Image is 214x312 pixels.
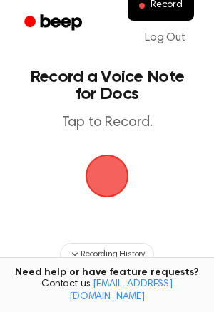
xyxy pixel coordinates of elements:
h1: Record a Voice Note for Docs [26,68,188,103]
button: Beep Logo [86,155,128,197]
a: [EMAIL_ADDRESS][DOMAIN_NAME] [69,279,173,302]
p: Tap to Record. [26,114,188,132]
a: Beep [14,9,95,37]
span: Recording History [81,248,145,261]
a: Log Out [131,21,200,55]
button: Recording History [60,243,154,266]
span: Contact us [9,279,205,303]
